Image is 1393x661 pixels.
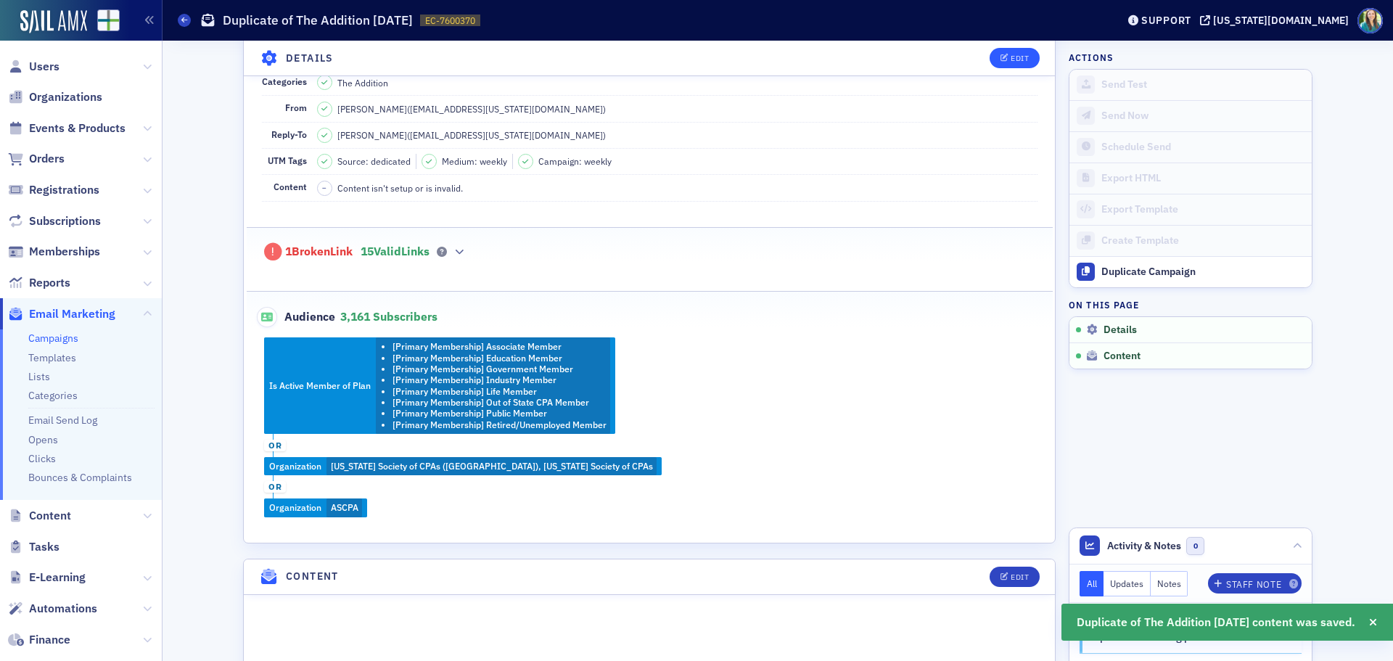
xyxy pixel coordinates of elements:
div: Duplicate Campaign [1101,266,1304,279]
div: Send Test [1101,78,1304,91]
span: Details [1104,324,1137,337]
div: [US_STATE][DOMAIN_NAME] [1213,14,1349,27]
span: Email Marketing [29,306,115,322]
span: E-Learning [29,570,86,586]
a: Orders [8,151,65,167]
span: Tasks [29,539,59,555]
span: From [285,102,307,113]
a: Bounces & Complaints [28,471,132,484]
button: Notes [1151,571,1188,596]
a: Automations [8,601,97,617]
span: Duplicate of The Addition [DATE] content was saved. [1077,614,1355,631]
a: Email Send Log [28,414,97,427]
span: Profile [1357,8,1383,33]
a: Clicks [28,452,56,465]
span: Content [29,508,71,524]
a: Registrations [8,182,99,198]
a: Templates [28,351,76,364]
div: The Addition [337,76,388,89]
span: Memberships [29,244,100,260]
span: Reply-To [271,128,307,140]
button: Duplicate Campaign [1069,256,1312,287]
div: Send Now [1101,110,1304,123]
div: Export HTML [1101,172,1304,185]
div: Edit [1011,573,1029,581]
div: Schedule Send [1101,141,1304,154]
a: Events & Products [8,120,126,136]
button: Updates [1104,571,1151,596]
div: Export Template [1101,203,1304,216]
span: 1 Broken Link [285,245,353,259]
span: Finance [29,632,70,648]
span: Content [274,181,307,192]
span: UTM Tags [268,155,307,166]
a: Categories [28,389,78,402]
a: E-Learning [8,570,86,586]
a: Opens [28,433,58,446]
span: Audience [257,307,336,327]
span: 0 [1186,537,1204,555]
h4: Content [286,569,339,584]
span: [PERSON_NAME] ( [EMAIL_ADDRESS][US_STATE][DOMAIN_NAME] ) [337,102,606,115]
span: – [322,183,326,193]
span: Content isn't setup or is invalid. [337,181,463,194]
span: Organizations [29,89,102,105]
div: Support [1141,14,1191,27]
span: Categories [262,75,307,87]
div: Create Template [1101,234,1304,247]
h4: Details [286,51,334,66]
span: [PERSON_NAME] ( [EMAIL_ADDRESS][US_STATE][DOMAIN_NAME] ) [337,128,606,141]
button: All [1080,571,1104,596]
a: Campaigns [28,332,78,345]
span: Orders [29,151,65,167]
div: Staff Note [1226,580,1281,588]
span: Events & Products [29,120,126,136]
span: Subscriptions [29,213,101,229]
img: SailAMX [20,10,87,33]
a: Reports [8,275,70,291]
button: [US_STATE][DOMAIN_NAME] [1200,15,1354,25]
h4: On this page [1069,298,1312,311]
span: Automations [29,601,97,617]
span: Users [29,59,59,75]
a: Finance [8,632,70,648]
span: 3,161 Subscribers [340,309,437,324]
a: Organizations [8,89,102,105]
span: Reports [29,275,70,291]
span: Campaign: weekly [538,155,612,168]
img: SailAMX [97,9,120,32]
span: Activity & Notes [1107,538,1181,554]
button: Edit [990,48,1040,68]
a: Subscriptions [8,213,101,229]
span: Registrations [29,182,99,198]
span: 15 Valid Links [361,245,430,259]
span: Content [1104,350,1141,363]
a: Tasks [8,539,59,555]
a: Email Marketing [8,306,115,322]
span: EC-7600370 [425,15,475,27]
button: Edit [990,567,1040,587]
h4: Actions [1069,51,1114,64]
h1: Duplicate of The Addition [DATE] [223,12,413,29]
span: Medium: weekly [442,155,507,168]
a: Users [8,59,59,75]
span: Source: dedicated [337,155,411,168]
a: Content [8,508,71,524]
a: View Homepage [87,9,120,34]
div: Edit [1011,54,1029,62]
a: Memberships [8,244,100,260]
button: Staff Note [1208,573,1302,594]
a: Lists [28,370,50,383]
